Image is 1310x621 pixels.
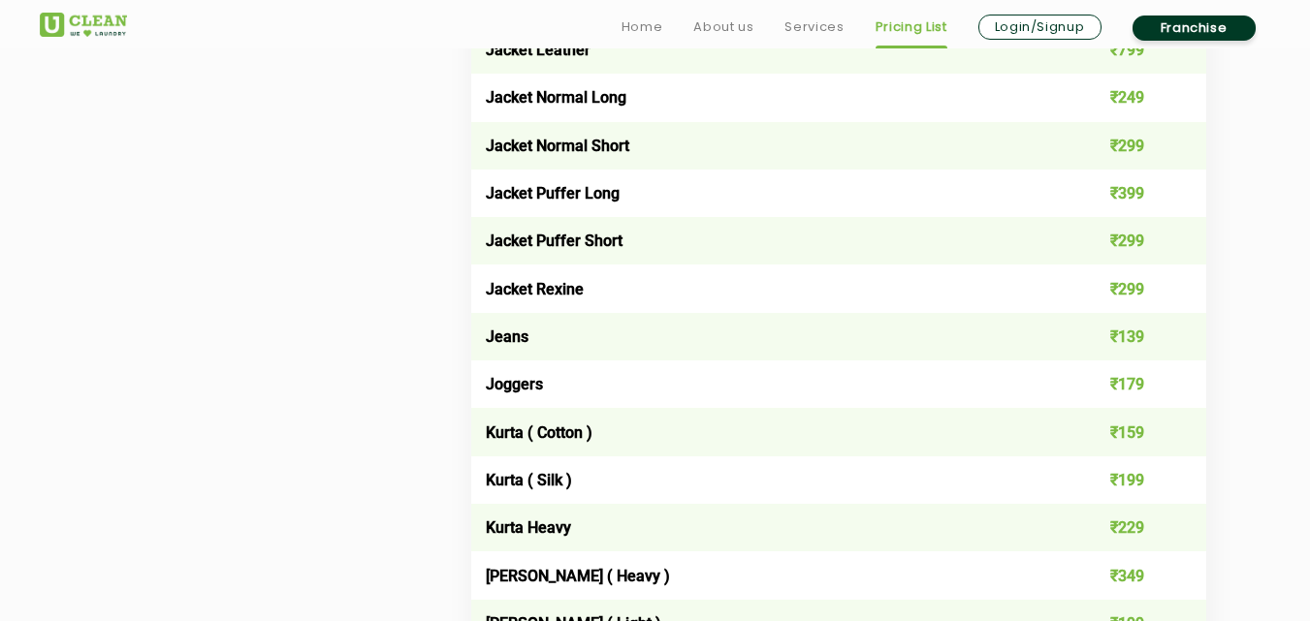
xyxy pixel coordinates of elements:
td: ₹229 [1059,504,1206,551]
a: Home [622,16,663,39]
td: Joggers [471,360,1060,408]
td: ₹249 [1059,74,1206,121]
td: Jacket Rexine [471,264,1060,312]
a: Franchise [1133,16,1256,41]
td: Jacket Normal Short [471,122,1060,170]
td: Jeans [471,313,1060,360]
td: ₹349 [1059,551,1206,599]
td: ₹139 [1059,313,1206,360]
td: [PERSON_NAME] ( Heavy ) [471,551,1060,599]
td: ₹399 [1059,170,1206,217]
td: Kurta ( Cotton ) [471,408,1060,455]
td: ₹159 [1059,408,1206,455]
td: Jacket Leather [471,26,1060,74]
a: Services [784,16,844,39]
td: ₹299 [1059,264,1206,312]
td: ₹299 [1059,217,1206,264]
td: Kurta Heavy [471,504,1060,551]
td: Jacket Puffer Long [471,170,1060,217]
td: Jacket Normal Long [471,74,1060,121]
td: ₹299 [1059,122,1206,170]
td: ₹179 [1059,360,1206,408]
a: Login/Signup [978,15,1102,40]
a: Pricing List [876,16,947,39]
td: ₹199 [1059,456,1206,504]
img: UClean Laundry and Dry Cleaning [40,13,127,37]
td: Kurta ( Silk ) [471,456,1060,504]
a: About us [693,16,753,39]
td: ₹799 [1059,26,1206,74]
td: Jacket Puffer Short [471,217,1060,264]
